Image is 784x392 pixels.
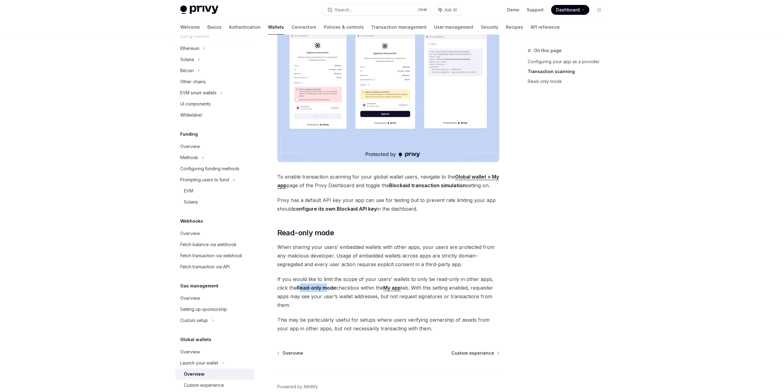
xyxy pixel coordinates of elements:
img: light logo [180,6,218,14]
div: Overview [180,295,200,302]
div: Overview [180,230,200,237]
a: Whitelabel [175,109,254,121]
div: Fetch balance via webhook [180,241,237,248]
h5: Gas management [180,282,218,290]
a: Global wallet > My app [277,174,499,189]
div: Solana [184,198,198,206]
a: Authentication [229,20,261,35]
div: Overview [180,348,200,356]
a: Fetch transaction via webhook [175,250,254,261]
a: Overview [175,369,254,380]
span: Ctrl K [418,7,427,12]
span: Custom experience [451,350,494,356]
strong: configure its own Blockaid API key [293,206,377,212]
div: Setting up sponsorship [180,306,227,313]
div: Search... [335,6,352,14]
div: Bitcoin [180,67,194,74]
a: Solana [175,196,254,208]
span: Ask AI [445,7,457,13]
span: Overview [282,350,303,356]
a: Custom experience [175,380,254,391]
a: Configuring your app as a provider [528,57,609,67]
a: My app [383,285,401,291]
a: Other chains [175,76,254,87]
span: Dashboard [556,7,580,13]
a: Recipes [506,20,523,35]
a: Security [481,20,498,35]
div: Whitelabel [180,111,202,119]
a: Transaction scanning [528,67,609,76]
h5: Funding [180,130,198,138]
strong: Blockaid transaction simulation [389,182,466,188]
div: Fetch transaction via API [180,263,230,270]
div: Prompting users to fund [180,176,229,184]
span: If you would like to limit the scope of your users’ wallets to only be read-only in other apps, c... [277,275,499,309]
a: User management [434,20,473,35]
a: Overview [175,346,254,357]
strong: Read-only mode [297,285,336,291]
a: UI components [175,98,254,109]
div: Overview [184,370,205,378]
a: Custom experience [451,350,499,356]
div: Launch your wallet [180,359,218,367]
div: EVM smart wallets [180,89,217,97]
div: Overview [180,143,200,150]
img: Transaction scanning UI [277,4,499,163]
h5: Global wallets [180,336,211,343]
div: Fetch transaction via webhook [180,252,242,259]
a: Fetch balance via webhook [175,239,254,250]
span: On this page [534,47,562,54]
a: Setting up sponsorship [175,304,254,315]
a: Wallets [268,20,284,35]
a: Connectors [291,20,316,35]
div: Other chains [180,78,206,85]
a: Overview [175,228,254,239]
a: Overview [278,350,303,356]
div: Custom setup [180,317,208,324]
a: Transaction management [371,20,427,35]
span: This may be particularly useful for setups where users verifying ownership of assets from your ap... [277,316,499,333]
span: To enable transaction scanning for your global wallet users, navigate to the page of the Privy Da... [277,172,499,190]
h5: Webhooks [180,217,203,225]
a: Configuring funding methods [175,163,254,174]
div: Methods [180,154,198,161]
a: Dashboard [551,5,589,15]
span: When sharing your users’ embedded wallets with other apps, your users are protected from any mali... [277,243,499,269]
button: Ask AI [434,4,461,15]
a: Policies & controls [324,20,364,35]
a: Support [527,7,544,13]
a: API reference [530,20,560,35]
div: Custom experience [184,382,224,389]
a: Demo [507,7,519,13]
div: Configuring funding methods [180,165,239,172]
button: Search...CtrlK [323,4,431,15]
span: Read-only mode [277,228,334,238]
a: EVM [175,185,254,196]
span: Privy has a default API key your app can use for testing but to prevent rate limiting your app sh... [277,196,499,213]
a: Powered by Mintlify [277,384,318,390]
a: Overview [175,141,254,152]
a: Fetch transaction via API [175,261,254,272]
div: UI components [180,100,211,108]
a: Read-only mode [528,76,609,86]
button: Toggle dark mode [594,5,604,15]
a: Basics [207,20,221,35]
div: EVM [184,187,193,195]
a: Welcome [180,20,200,35]
div: Solana [180,56,194,63]
div: Ethereum [180,45,199,52]
a: Overview [175,293,254,304]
